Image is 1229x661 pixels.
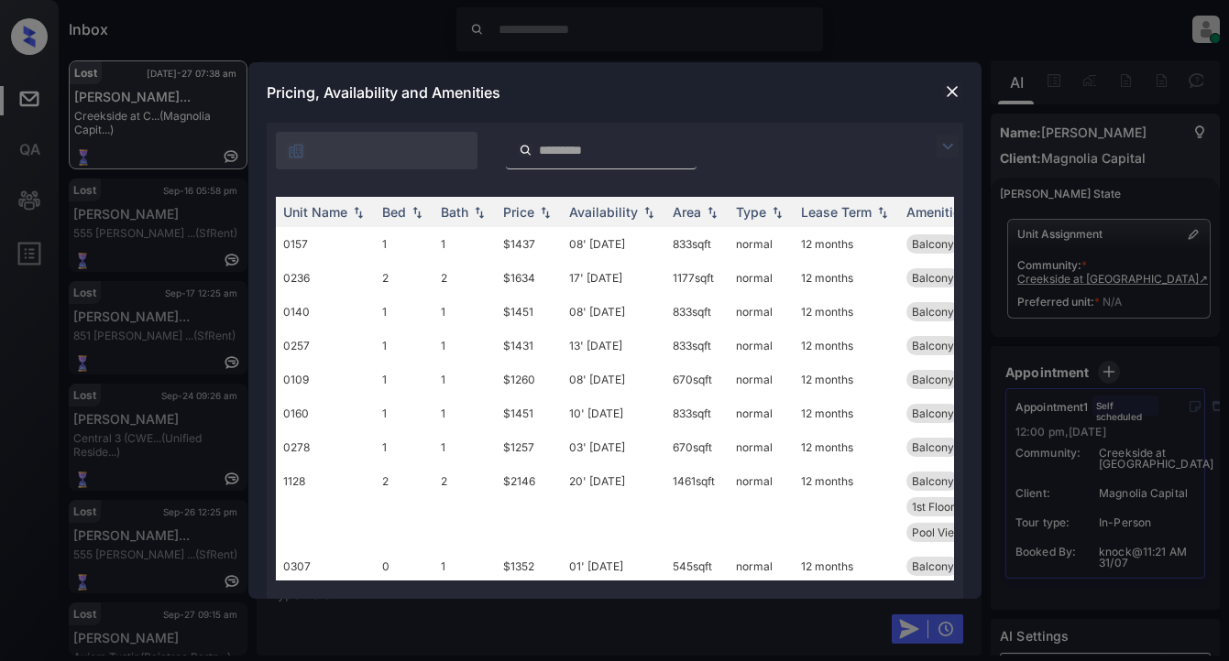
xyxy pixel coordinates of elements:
[729,261,794,295] td: normal
[375,295,433,329] td: 1
[703,206,721,219] img: sorting
[375,261,433,295] td: 2
[496,261,562,295] td: $1634
[768,206,786,219] img: sorting
[794,261,899,295] td: 12 months
[729,430,794,464] td: normal
[433,363,496,396] td: 1
[496,227,562,261] td: $1437
[433,329,496,363] td: 1
[276,261,375,295] td: 0236
[375,549,433,583] td: 0
[794,295,899,329] td: 12 months
[433,430,496,464] td: 1
[665,329,729,363] td: 833 sqft
[276,430,375,464] td: 0278
[937,135,959,157] img: icon-zuma
[665,227,729,261] td: 833 sqft
[794,464,899,549] td: 12 months
[562,396,665,430] td: 10' [DATE]
[441,204,468,220] div: Bath
[433,261,496,295] td: 2
[729,363,794,396] td: normal
[912,440,954,454] span: Balcony
[665,396,729,430] td: 833 sqft
[912,237,954,251] span: Balcony
[665,549,729,583] td: 545 sqft
[496,329,562,363] td: $1431
[276,464,375,549] td: 1128
[794,363,899,396] td: 12 months
[408,206,426,219] img: sorting
[912,559,954,573] span: Balcony
[665,430,729,464] td: 670 sqft
[276,549,375,583] td: 0307
[562,227,665,261] td: 08' [DATE]
[912,406,954,420] span: Balcony
[562,430,665,464] td: 03' [DATE]
[665,464,729,549] td: 1461 sqft
[562,363,665,396] td: 08' [DATE]
[943,82,961,101] img: close
[729,464,794,549] td: normal
[375,227,433,261] td: 1
[736,204,766,220] div: Type
[496,363,562,396] td: $1260
[873,206,892,219] img: sorting
[562,549,665,583] td: 01' [DATE]
[433,549,496,583] td: 1
[665,261,729,295] td: 1177 sqft
[794,329,899,363] td: 12 months
[729,396,794,430] td: normal
[276,329,375,363] td: 0257
[562,329,665,363] td: 13' [DATE]
[283,204,347,220] div: Unit Name
[729,295,794,329] td: normal
[496,464,562,549] td: $2146
[496,430,562,464] td: $1257
[287,142,305,160] img: icon-zuma
[794,549,899,583] td: 12 months
[665,295,729,329] td: 833 sqft
[382,204,406,220] div: Bed
[912,339,954,352] span: Balcony
[276,227,375,261] td: 0157
[665,363,729,396] td: 670 sqft
[912,305,954,319] span: Balcony
[912,474,954,488] span: Balcony
[912,373,954,386] span: Balcony
[470,206,488,219] img: sorting
[375,464,433,549] td: 2
[433,464,496,549] td: 2
[375,363,433,396] td: 1
[248,62,982,123] div: Pricing, Availability and Amenities
[673,204,701,220] div: Area
[562,464,665,549] td: 20' [DATE]
[906,204,968,220] div: Amenities
[375,430,433,464] td: 1
[794,396,899,430] td: 12 months
[503,204,534,220] div: Price
[794,227,899,261] td: 12 months
[536,206,554,219] img: sorting
[729,549,794,583] td: normal
[375,329,433,363] td: 1
[569,204,638,220] div: Availability
[912,500,994,514] span: 1st Floor Walk ...
[349,206,368,219] img: sorting
[276,363,375,396] td: 0109
[276,396,375,430] td: 0160
[496,549,562,583] td: $1352
[801,204,872,220] div: Lease Term
[433,227,496,261] td: 1
[729,227,794,261] td: normal
[794,430,899,464] td: 12 months
[496,295,562,329] td: $1451
[912,526,972,539] span: Pool View 2
[729,329,794,363] td: normal
[562,261,665,295] td: 17' [DATE]
[640,206,658,219] img: sorting
[433,396,496,430] td: 1
[375,396,433,430] td: 1
[496,396,562,430] td: $1451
